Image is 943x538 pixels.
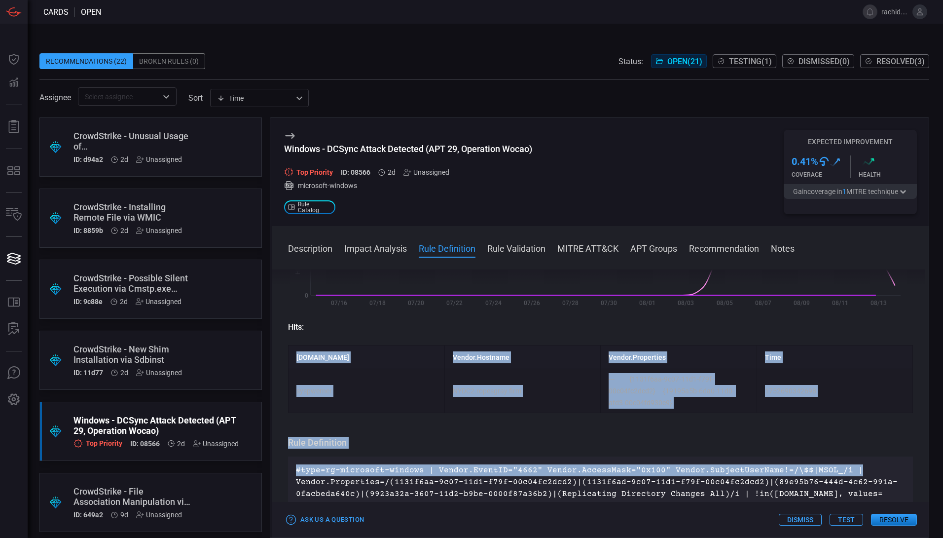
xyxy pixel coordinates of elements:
[487,242,545,254] button: Rule Validation
[177,440,185,448] span: Aug 19, 2025 5:24 AM
[136,298,181,306] div: Unassigned
[830,514,863,526] button: Test
[288,437,913,449] h3: Rule Definition
[136,511,182,519] div: Unassigned
[871,514,917,526] button: Resolve
[133,53,205,69] div: Broken Rules (0)
[130,440,160,448] h5: ID: 08566
[870,300,887,307] text: 08/13
[453,353,509,361] strong: Vendor.Hostname
[771,242,795,254] button: Notes
[39,53,133,69] div: Recommendations (22)
[651,54,707,68] button: Open(21)
[765,353,781,361] strong: Time
[618,57,643,66] span: Status:
[136,227,182,234] div: Unassigned
[562,300,579,307] text: 07/28
[120,298,128,306] span: Aug 19, 2025 5:24 AM
[2,247,26,270] button: Cards
[601,369,757,413] td: --- {1131f6aa-9c07-11d1-f79f-00c04fc2dcd2} {19195a5b-6da0-11d0-afd3-00c04fd930c9}
[120,369,128,377] span: Aug 19, 2025 5:24 AM
[784,138,917,146] h5: Expected Improvement
[388,168,396,176] span: Aug 19, 2025 5:24 AM
[81,90,157,103] input: Select assignee
[524,300,540,307] text: 07/26
[289,369,445,413] td: syspwerner
[717,300,733,307] text: 08/05
[73,131,190,152] div: CrowdStrike - Unusual Usage of SystemSettingsAdminFlows
[601,300,617,307] text: 07/30
[792,171,850,178] div: Coverage
[557,242,618,254] button: MITRE ATT&CK
[81,7,101,17] span: open
[408,300,424,307] text: 07/20
[2,388,26,412] button: Preferences
[73,511,103,519] h5: ID: 649a2
[779,514,822,526] button: Dismiss
[284,167,333,177] div: Top Priority
[217,93,293,103] div: Time
[755,300,771,307] text: 08/07
[296,353,349,361] strong: [DOMAIN_NAME]
[446,300,463,307] text: 07/22
[120,155,128,163] span: Aug 19, 2025 5:24 AM
[73,344,190,365] div: CrowdStrike - New Shim Installation via Sdbinst
[73,369,103,377] h5: ID: 11d77
[881,8,908,16] span: rachid.gottih
[792,155,818,167] h3: 0.41 %
[288,322,304,332] strong: Hits:
[43,7,69,17] span: Cards
[284,181,532,191] div: microsoft-windows
[2,317,26,341] button: ALERT ANALYSIS
[639,300,655,307] text: 08/01
[73,415,239,436] div: Windows - DCSync Attack Detected (APT 29, Operation Wocao)
[2,115,26,139] button: Reports
[842,188,846,195] span: 1
[136,369,182,377] div: Unassigned
[2,159,26,183] button: MITRE - Detection Posture
[757,369,913,413] td: 1752690342698
[609,353,666,361] strong: Vendor.Properties
[341,168,370,177] h5: ID: 08566
[305,292,308,299] text: 0
[73,155,103,163] h5: ID: d94a2
[860,54,929,68] button: Resolved(3)
[284,512,366,528] button: Ask Us a Question
[284,144,532,154] div: Windows - DCSync Attack Detected (APT 29, Operation Wocao)
[73,439,122,448] div: Top Priority
[678,300,694,307] text: 08/03
[859,171,917,178] div: Health
[73,202,190,223] div: CrowdStrike - Installing Remote File via WMIC
[120,227,128,234] span: Aug 19, 2025 5:24 AM
[188,93,203,103] label: sort
[193,440,239,448] div: Unassigned
[2,47,26,71] button: Dashboard
[288,242,332,254] button: Description
[73,298,103,306] h5: ID: 9c88e
[369,300,386,307] text: 07/18
[784,184,917,199] button: Gaincoverage in1MITRE technique
[2,291,26,314] button: Rule Catalog
[296,464,905,524] p: #type=rg-microsoft-windows | Vendor.EventID="4662" Vendor.AccessMask="0x100" Vendor.SubjectUserNa...
[798,57,850,66] span: Dismissed ( 0 )
[713,54,776,68] button: Testing(1)
[331,300,347,307] text: 07/16
[630,242,677,254] button: APT Groups
[403,168,449,176] div: Unassigned
[794,300,810,307] text: 08/09
[2,71,26,95] button: Detections
[159,90,173,104] button: Open
[782,54,854,68] button: Dismissed(0)
[832,300,848,307] text: 08/11
[120,511,128,519] span: Aug 12, 2025 4:52 AM
[419,242,475,254] button: Rule Definition
[876,57,925,66] span: Resolved ( 3 )
[344,242,407,254] button: Impact Analysis
[73,273,190,294] div: CrowdStrike - Possible Silent Execution via Cmstp.exe (Cobalt Group, MuddyWater)
[485,300,502,307] text: 07/24
[667,57,702,66] span: Open ( 21 )
[73,227,103,234] h5: ID: 8859b
[2,361,26,385] button: Ask Us A Question
[444,369,601,413] td: NYDC2.ropesgray.firm
[136,155,182,163] div: Unassigned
